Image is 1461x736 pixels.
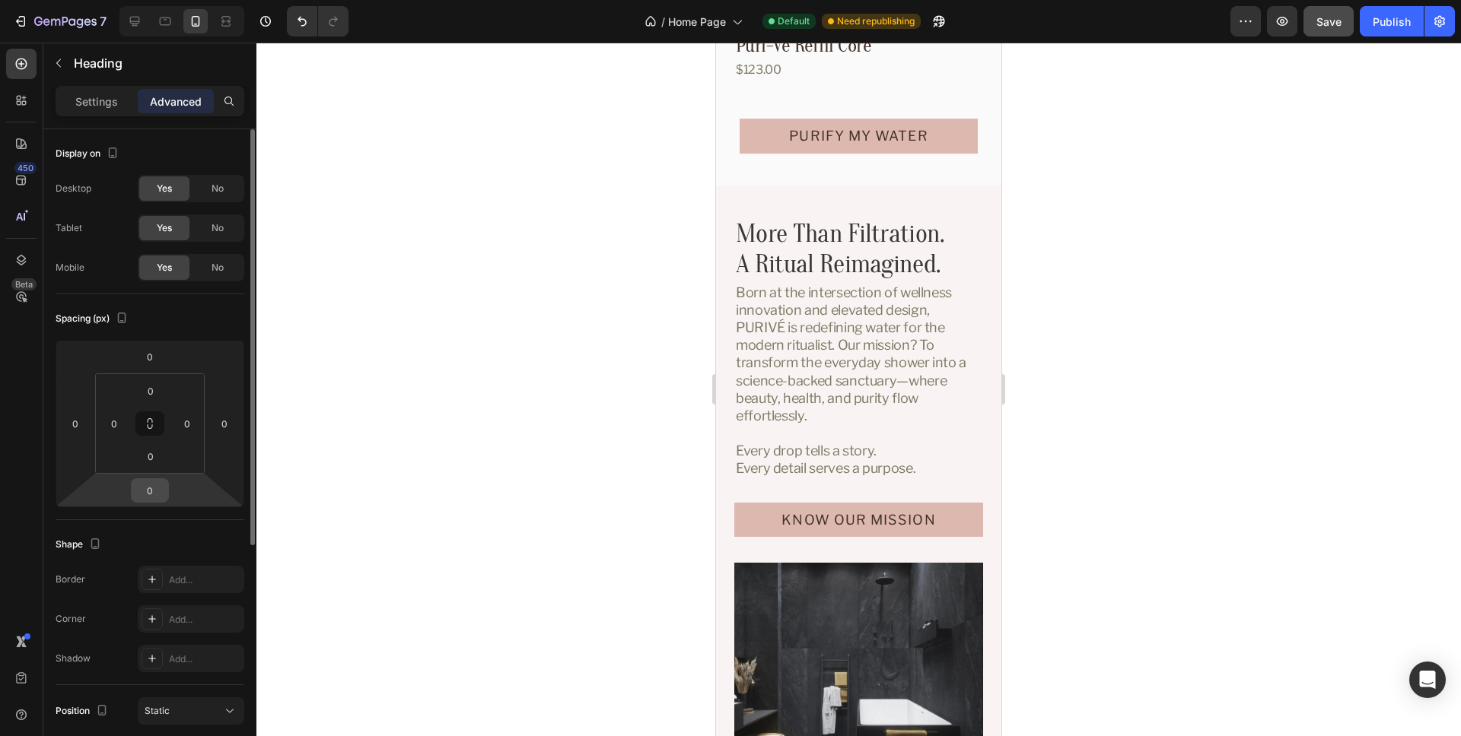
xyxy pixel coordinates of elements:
[75,94,118,109] p: Settings
[212,261,224,274] span: No
[56,573,85,586] div: Border
[1303,6,1354,36] button: Save
[169,573,240,587] div: Add...
[74,54,238,72] p: Heading
[176,412,199,435] input: 0px
[135,379,166,402] input: 0px
[135,445,166,468] input: 0px
[6,6,113,36] button: 7
[56,261,84,274] div: Mobile
[213,412,236,435] input: 0
[56,309,131,329] div: Spacing (px)
[138,697,244,725] button: Static
[1409,661,1446,698] div: Open Intercom Messenger
[65,468,219,487] p: know our mission
[100,12,107,30] p: 7
[212,182,224,195] span: No
[103,412,126,435] input: 0px
[56,652,91,665] div: Shadow
[716,43,1001,736] iframe: Design area
[145,705,170,716] span: Static
[157,261,172,274] span: Yes
[287,6,349,36] div: Undo/Redo
[18,17,267,36] div: $123.00
[212,221,224,235] span: No
[18,460,267,495] a: know our mission
[73,84,212,103] p: Purify my water
[56,144,122,164] div: Display on
[778,14,810,28] span: Default
[1373,14,1411,30] div: Publish
[20,241,266,434] p: Born at the intersection of wellness innovation and elevated design, PURIVÉ is redefining water f...
[837,14,915,28] span: Need republishing
[157,221,172,235] span: Yes
[668,14,726,30] span: Home Page
[169,652,240,666] div: Add...
[56,182,91,195] div: Desktop
[56,701,111,722] div: Position
[56,221,82,235] div: Tablet
[135,479,165,502] input: 0
[24,76,261,111] a: Purify my water
[1316,15,1342,28] span: Save
[56,612,86,626] div: Corner
[169,613,240,627] div: Add...
[150,94,202,109] p: Advanced
[14,162,37,174] div: 450
[661,14,665,30] span: /
[56,535,104,555] div: Shape
[18,175,239,240] h2: More Than Filtration. A Ritual Reimagined.
[157,182,172,195] span: Yes
[135,345,165,368] input: 0
[1360,6,1424,36] button: Publish
[64,412,87,435] input: 0
[11,278,37,290] div: Beta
